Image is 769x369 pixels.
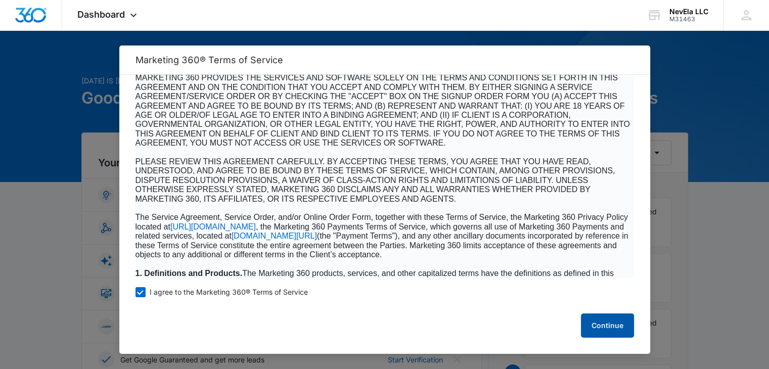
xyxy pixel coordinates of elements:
span: I agree to the Marketing 360® Terms of Service [150,288,308,297]
span: 1. [135,269,142,278]
span: The Service Agreement, Service Order, and/or Online Order Form, together with these Terms of Serv... [135,213,628,230]
a: [URL][DOMAIN_NAME] [170,223,256,231]
button: Continue [581,313,634,338]
div: account name [669,8,708,16]
span: PLEASE REVIEW THIS AGREEMENT CAREFULLY. BY ACCEPTING THESE TERMS, YOU AGREE THAT YOU HAVE READ, U... [135,157,615,203]
b: Definitions and Products. [144,269,242,278]
span: , the Marketing 360 Payments Terms of Service, which governs all use of Marketing 360 Payments an... [135,222,624,240]
span: [URL][DOMAIN_NAME] [170,222,256,231]
a: [DOMAIN_NAME][URL] [232,232,317,240]
span: Dashboard [77,9,125,20]
span: MARKETING 360 PROVIDES THE SERVICES AND SOFTWARE SOLELY ON THE TERMS AND CONDITIONS SET FORTH IN ... [135,73,630,147]
span: The Marketing 360 products, services, and other capitalized terms have the definitions as defined... [135,269,614,287]
div: account id [669,16,708,23]
span: (the "Payment Terms"), and any other ancillary documents incorporated by reference in these Terms... [135,232,628,259]
h2: Marketing 360® Terms of Service [135,55,634,65]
